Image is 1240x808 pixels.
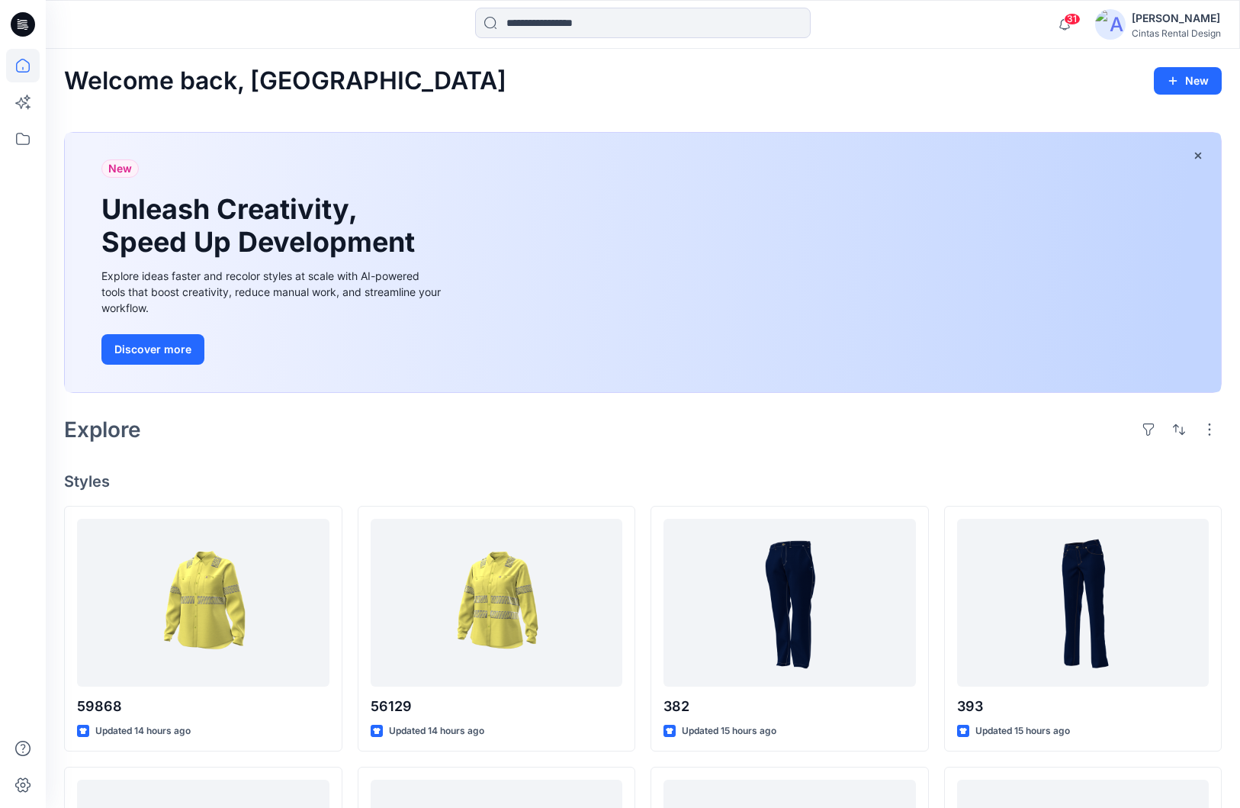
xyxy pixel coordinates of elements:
[101,334,204,365] button: Discover more
[95,723,191,739] p: Updated 14 hours ago
[108,159,132,178] span: New
[77,519,329,687] a: 59868
[663,519,916,687] a: 382
[975,723,1070,739] p: Updated 15 hours ago
[77,696,329,717] p: 59868
[64,472,1222,491] h4: Styles
[101,334,445,365] a: Discover more
[1132,27,1221,39] div: Cintas Rental Design
[957,519,1209,687] a: 393
[101,268,445,316] div: Explore ideas faster and recolor styles at scale with AI-powered tools that boost creativity, red...
[64,67,506,95] h2: Welcome back, [GEOGRAPHIC_DATA]
[1064,13,1081,25] span: 31
[957,696,1209,717] p: 393
[101,193,422,259] h1: Unleash Creativity, Speed Up Development
[663,696,916,717] p: 382
[682,723,776,739] p: Updated 15 hours ago
[371,696,623,717] p: 56129
[1095,9,1126,40] img: avatar
[64,417,141,442] h2: Explore
[1132,9,1221,27] div: [PERSON_NAME]
[371,519,623,687] a: 56129
[1154,67,1222,95] button: New
[389,723,484,739] p: Updated 14 hours ago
